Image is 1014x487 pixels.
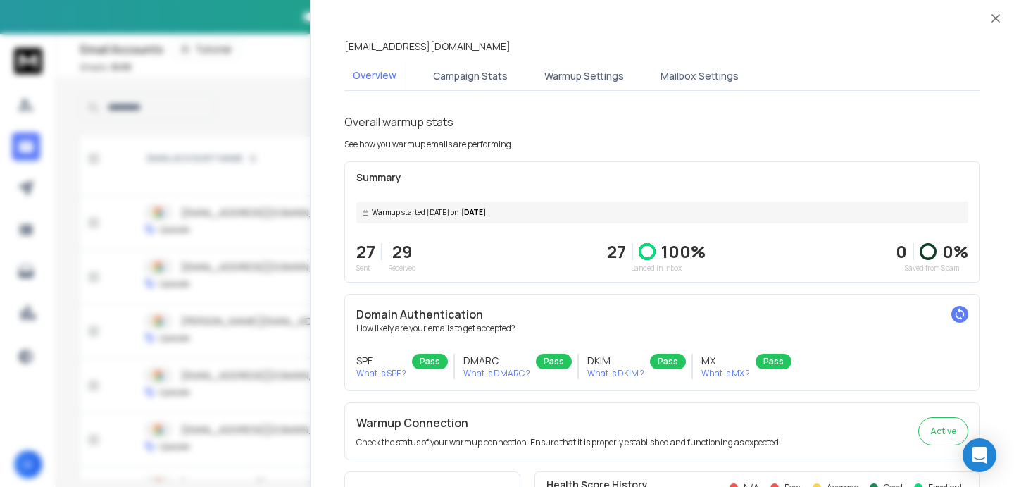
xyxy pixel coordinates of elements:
[356,354,406,368] h3: SPF
[356,306,968,323] h2: Domain Authentication
[587,368,644,379] p: What is DKIM ?
[344,139,511,150] p: See how you warmup emails are performing
[344,60,405,92] button: Overview
[701,368,750,379] p: What is MX ?
[650,354,686,369] div: Pass
[918,417,968,445] button: Active
[425,61,516,92] button: Campaign Stats
[356,437,781,448] p: Check the status of your warmup connection. Ensure that it is properly established and functionin...
[372,207,458,218] span: Warmup started [DATE] on
[963,438,996,472] div: Open Intercom Messenger
[344,39,511,54] p: [EMAIL_ADDRESS][DOMAIN_NAME]
[356,414,781,431] h2: Warmup Connection
[412,354,448,369] div: Pass
[463,368,530,379] p: What is DMARC ?
[587,354,644,368] h3: DKIM
[701,354,750,368] h3: MX
[388,263,416,273] p: Received
[607,263,706,273] p: Landed in Inbox
[356,171,968,185] p: Summary
[942,240,968,263] p: 0 %
[661,240,706,263] p: 100 %
[356,263,375,273] p: Sent
[388,240,416,263] p: 29
[536,61,632,92] button: Warmup Settings
[463,354,530,368] h3: DMARC
[344,113,453,130] h1: Overall warmup stats
[356,202,968,223] div: [DATE]
[356,368,406,379] p: What is SPF ?
[536,354,572,369] div: Pass
[356,240,375,263] p: 27
[896,240,907,263] strong: 0
[756,354,791,369] div: Pass
[652,61,747,92] button: Mailbox Settings
[607,240,626,263] p: 27
[356,323,968,334] p: How likely are your emails to get accepted?
[896,263,968,273] p: Saved from Spam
